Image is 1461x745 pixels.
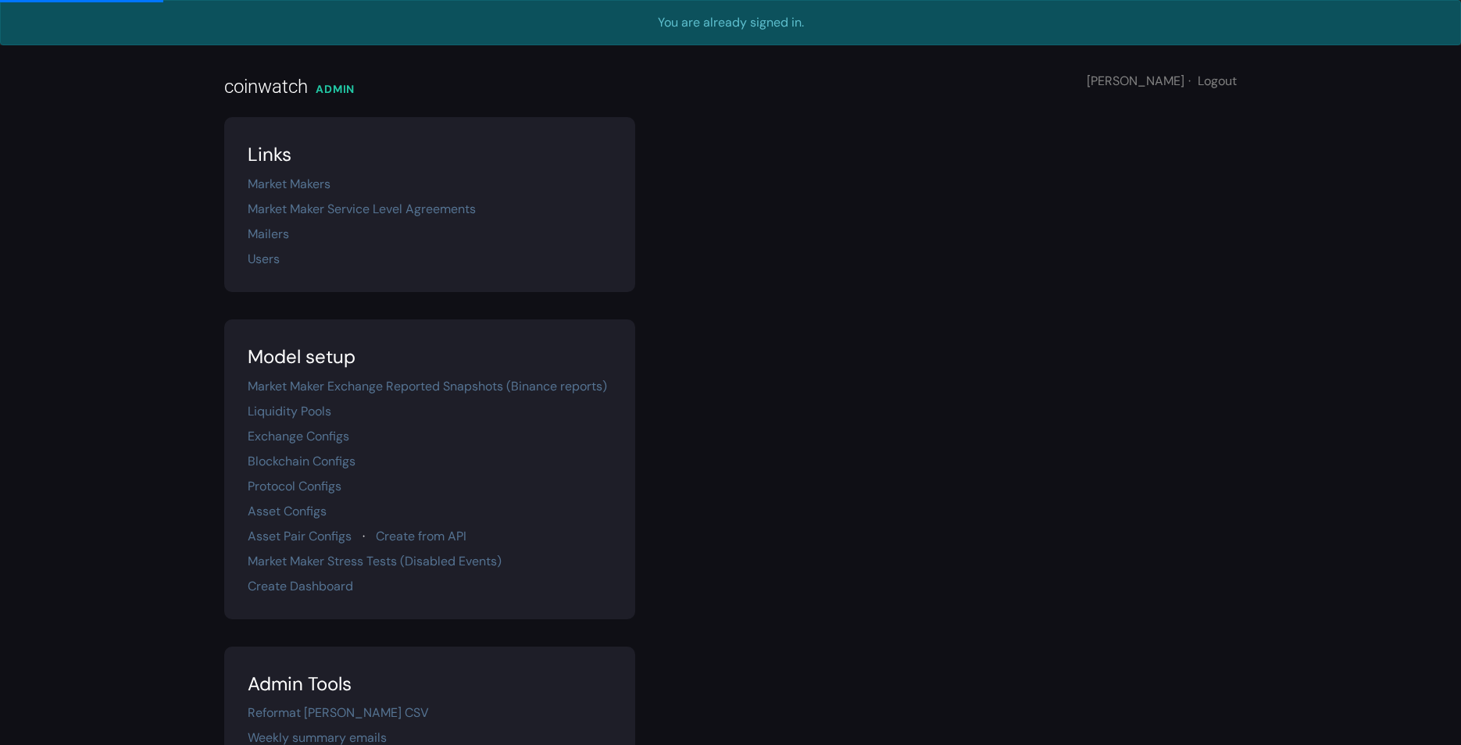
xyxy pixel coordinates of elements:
span: · [363,528,365,544]
a: Reformat [PERSON_NAME] CSV [248,704,429,721]
a: Market Makers [248,176,330,192]
div: coinwatch [224,73,308,101]
a: Market Maker Exchange Reported Snapshots (Binance reports) [248,378,607,394]
div: Model setup [248,343,612,371]
a: Asset Configs [248,503,327,519]
a: Market Maker Stress Tests (Disabled Events) [248,553,502,569]
div: Links [248,141,612,169]
span: · [1188,73,1191,89]
a: Logout [1198,73,1237,89]
div: ADMIN [316,81,355,98]
div: Admin Tools [248,670,612,698]
div: [PERSON_NAME] [1087,72,1237,91]
a: Create Dashboard [248,578,353,594]
a: Create from API [376,528,466,544]
a: coinwatch ADMIN [224,45,355,117]
a: Market Maker Service Level Agreements [248,201,476,217]
a: Protocol Configs [248,478,341,494]
a: Blockchain Configs [248,453,355,469]
a: Exchange Configs [248,428,349,444]
a: Liquidity Pools [248,403,331,419]
a: Mailers [248,226,289,242]
a: Asset Pair Configs [248,528,352,544]
a: Users [248,251,280,267]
